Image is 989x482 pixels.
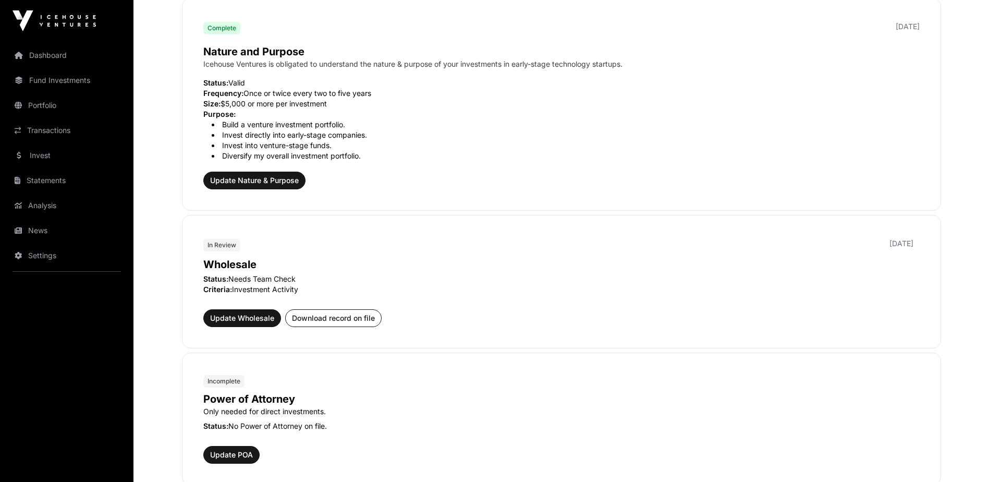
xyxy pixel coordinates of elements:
span: Status: [203,78,228,87]
li: Invest directly into early-stage companies. [212,130,920,140]
a: Analysis [8,194,125,217]
li: Diversify my overall investment portfolio. [212,151,920,161]
p: Nature and Purpose [203,44,920,59]
p: $5,000 or more per investment [203,99,920,109]
span: Criteria: [203,285,232,294]
span: Frequency: [203,89,243,98]
button: Download record on file [285,309,382,327]
li: Invest into venture-stage funds. [212,140,920,151]
p: Only needed for direct investments. [203,406,920,417]
p: Wholesale [203,257,920,272]
a: Settings [8,244,125,267]
span: Update POA [210,450,253,460]
p: No Power of Attorney on file. [203,421,920,431]
img: Icehouse Ventures Logo [13,10,96,31]
span: Update Wholesale [210,313,274,323]
a: Transactions [8,119,125,142]
p: Power of Attorney [203,392,920,406]
a: Dashboard [8,44,125,67]
span: In Review [207,241,236,249]
p: Investment Activity [203,284,920,295]
span: Update Nature & Purpose [210,175,299,186]
p: Once or twice every two to five years [203,88,920,99]
span: Complete [207,24,236,32]
iframe: Chat Widget [937,432,989,482]
span: Size: [203,99,221,108]
span: Status: [203,421,228,430]
a: News [8,219,125,242]
p: Purpose: [203,109,920,119]
button: Update Nature & Purpose [203,172,306,189]
span: Status: [203,274,228,283]
a: Portfolio [8,94,125,117]
p: [DATE] [896,21,920,32]
span: Incomplete [207,377,240,385]
a: Invest [8,144,125,167]
p: Needs Team Check [203,274,920,284]
a: Fund Investments [8,69,125,92]
button: Update Wholesale [203,309,281,327]
p: Icehouse Ventures is obligated to understand the nature & purpose of your investments in early-st... [203,59,920,69]
p: [DATE] [889,238,913,249]
p: Valid [203,78,920,88]
span: Download record on file [292,313,375,323]
li: Build a venture investment portfolio. [212,119,920,130]
a: Statements [8,169,125,192]
button: Update POA [203,446,260,464]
